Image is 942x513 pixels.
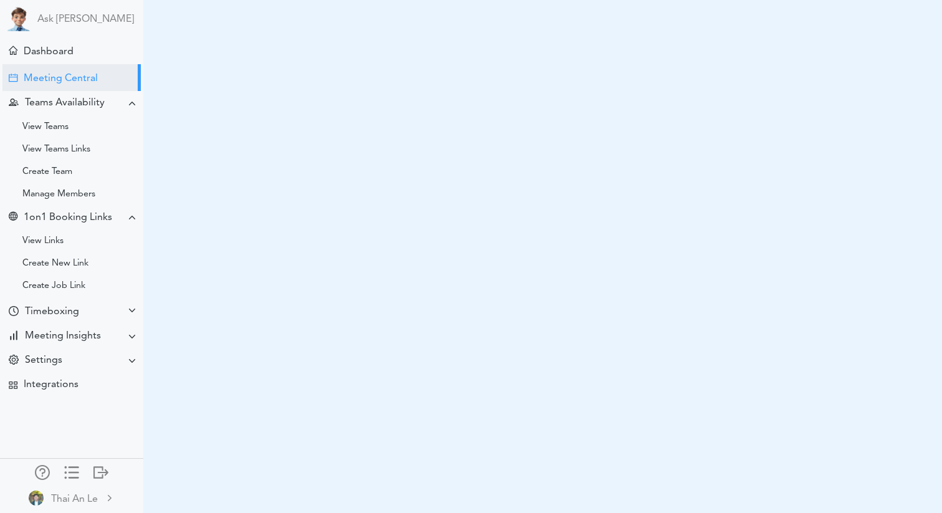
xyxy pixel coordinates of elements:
div: Time Your Goals [9,306,19,318]
div: Create Job Link [22,283,85,289]
a: Change side menu [64,465,79,482]
a: Ask [PERSON_NAME] [37,14,134,26]
div: TEAMCAL AI Workflow Apps [9,381,17,390]
div: Meeting Central [24,73,98,85]
div: 1on1 Booking Links [24,212,112,224]
img: wBLfyGaAXRLqgAAAABJRU5ErkJggg== [29,491,44,506]
div: Dashboard [24,46,74,58]
div: Thai An Le [51,492,98,507]
div: Teams Availability [25,97,105,109]
div: Manage Members and Externals [35,465,50,477]
div: Timeboxing [25,306,79,318]
a: Thai An Le [1,484,142,512]
div: Create New Link [22,261,88,267]
div: View Teams [22,124,69,130]
div: Log out [93,465,108,477]
div: Show only icons [64,465,79,477]
div: View Links [22,238,64,244]
div: Settings [25,355,62,367]
div: Create Team [22,169,72,175]
div: Meeting Dashboard [9,46,17,55]
div: Meeting Insights [25,330,101,342]
div: Create Meeting [9,74,17,82]
div: View Teams Links [22,146,90,153]
img: Powered by TEAMCAL AI [6,6,31,31]
div: Integrations [24,379,78,391]
a: Manage Members and Externals [35,465,50,482]
div: Share Meeting Link [9,212,17,224]
div: Manage Members [22,191,95,198]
